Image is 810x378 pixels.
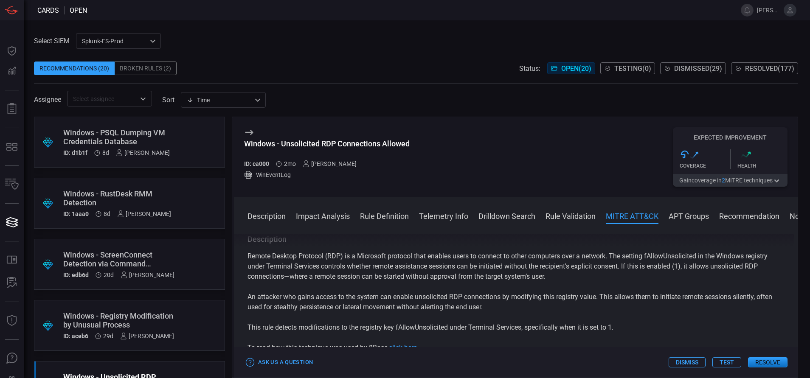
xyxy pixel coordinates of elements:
button: ALERT ANALYSIS [2,273,22,293]
div: [PERSON_NAME] [120,333,174,339]
button: Drilldown Search [478,210,535,221]
div: Windows - RustDesk RMM Detection [63,189,171,207]
h5: ID: ca000 [244,160,269,167]
button: Ask Us a Question [244,356,315,369]
div: Time [187,96,252,104]
span: open [70,6,87,14]
button: MITRE - Detection Posture [2,137,22,157]
button: APT Groups [669,210,709,221]
h5: ID: aceb6 [63,333,88,339]
p: Splunk-ES-Prod [82,37,147,45]
button: Inventory [2,174,22,195]
div: Windows - Registry Modification by Unusual Process [63,311,174,329]
button: Gaincoverage in2MITRE techniques [673,174,787,187]
span: Open ( 20 ) [561,64,591,73]
div: [PERSON_NAME] [303,160,357,167]
button: Telemetry Info [419,210,468,221]
button: Rule Catalog [2,250,22,270]
span: Resolved ( 177 ) [745,64,794,73]
button: Ask Us A Question [2,348,22,369]
button: Testing(0) [600,62,655,74]
div: Recommendations (20) [34,62,115,75]
span: Aug 31, 2025 11:50 AM [103,333,113,339]
span: Sep 09, 2025 2:15 PM [104,272,114,278]
div: Broken Rules (2) [115,62,177,75]
span: Status: [519,64,540,73]
button: Rule Definition [360,210,409,221]
button: Description [247,210,286,221]
label: Select SIEM [34,37,70,45]
div: Coverage [680,163,730,169]
input: Select assignee [70,93,135,104]
button: Resolved(177) [731,62,798,74]
button: Rule Validation [546,210,596,221]
span: Jul 20, 2025 9:25 AM [284,160,296,167]
div: Windows - PSQL Dumping VM Credentials Database [63,128,170,146]
button: Open [137,93,149,105]
button: Cards [2,212,22,232]
p: This rule detects modifications to the registry key fAllowUnsolicited under Terminal Services, sp... [247,322,784,333]
div: [PERSON_NAME] [117,210,171,217]
span: [PERSON_NAME].[PERSON_NAME] [757,7,780,14]
button: MITRE ATT&CK [606,210,658,221]
button: Test [712,357,741,367]
span: Assignee [34,95,61,104]
div: Health [737,163,788,169]
div: [PERSON_NAME] [121,272,174,278]
span: Dismissed ( 29 ) [674,64,722,73]
h5: ID: 1aaa0 [63,210,89,217]
button: Resolve [748,357,787,367]
button: Notes [790,210,810,221]
a: click here [389,344,417,352]
h5: ID: edb6d [63,272,89,278]
span: Sep 21, 2025 11:14 AM [104,210,110,217]
h5: ID: d1b1f [63,149,87,156]
p: Remote Desktop Protocol (RDP) is a Microsoft protocol that enables users to connect to other comp... [247,251,784,282]
button: Open(20) [547,62,595,74]
span: 2 [722,177,725,184]
button: Impact Analysis [296,210,350,221]
div: WinEventLog [244,171,410,179]
button: Dismiss [669,357,706,367]
button: Threat Intelligence [2,311,22,331]
button: Recommendation [719,210,779,221]
span: Sep 21, 2025 11:14 AM [102,149,109,156]
p: To read how this technique was used by 8Base, . [247,343,784,353]
button: Dashboard [2,41,22,61]
p: An attacker who gains access to the system can enable unsolicited RDP connections by modifying th... [247,292,784,312]
h5: Expected Improvement [673,134,787,141]
div: Windows - Unsolicited RDP Connections Allowed [244,139,410,148]
label: sort [162,96,174,104]
div: [PERSON_NAME] [116,149,170,156]
span: Cards [37,6,59,14]
button: Dismissed(29) [660,62,726,74]
button: Detections [2,61,22,81]
div: Windows - ScreenConnect Detection via Command Parameters [63,250,174,268]
span: Testing ( 0 ) [614,64,651,73]
button: Reports [2,99,22,119]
